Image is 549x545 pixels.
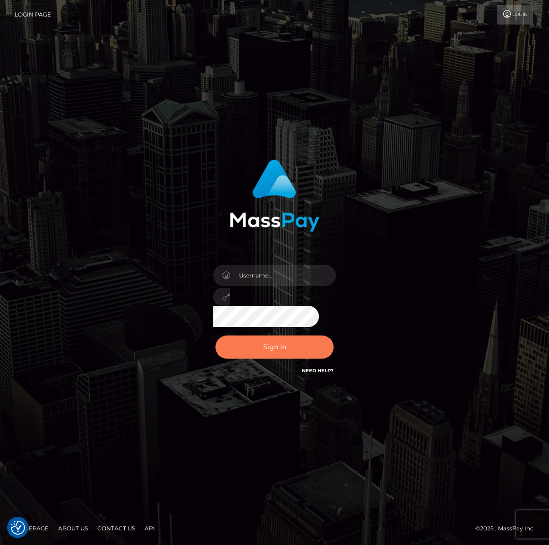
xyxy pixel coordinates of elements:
[215,335,334,359] button: Sign in
[141,521,159,536] a: API
[497,5,533,25] a: Login
[94,521,139,536] a: Contact Us
[11,520,25,535] img: Revisit consent button
[230,265,336,286] input: Username...
[10,521,52,536] a: Homepage
[475,523,542,534] div: © 2025 , MassPay Inc.
[54,521,92,536] a: About Us
[15,5,51,25] a: Login Page
[302,368,334,374] a: Need Help?
[11,520,25,535] button: Consent Preferences
[230,159,319,232] img: MassPay Login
